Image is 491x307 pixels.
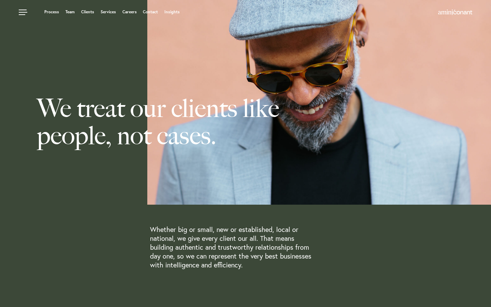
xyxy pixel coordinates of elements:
[164,10,180,14] a: Insights
[81,10,94,14] a: Clients
[122,10,137,14] a: Careers
[438,10,472,15] img: Amini & Conant
[44,10,59,14] a: Process
[65,10,75,14] a: Team
[143,10,158,14] a: Contact
[438,10,472,15] a: Home
[101,10,116,14] a: Services
[150,225,315,269] p: Whether big or small, new or established, local or national, we give every client our all. That m...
